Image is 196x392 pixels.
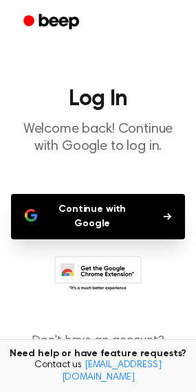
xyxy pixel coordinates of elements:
[8,360,188,384] span: Contact us
[11,88,185,110] h1: Log In
[11,121,185,155] p: Welcome back! Continue with Google to log in.
[62,360,162,382] a: [EMAIL_ADDRESS][DOMAIN_NAME]
[11,332,185,369] p: Don't have an account?
[14,9,91,36] a: Beep
[11,194,185,239] button: Continue with Google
